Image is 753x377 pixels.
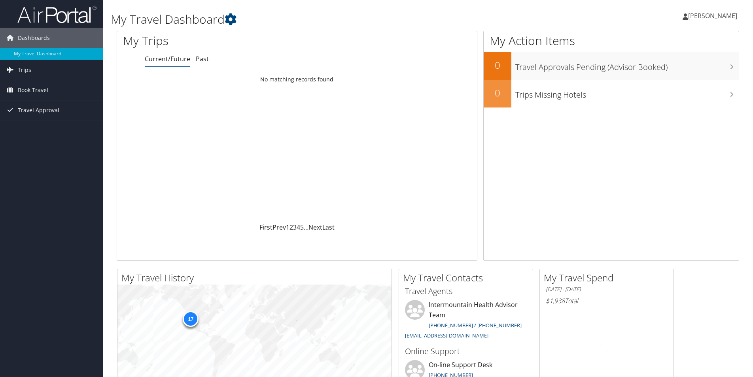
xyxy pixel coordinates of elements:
h2: My Travel History [121,271,392,285]
h3: Trips Missing Hotels [515,85,739,100]
a: [PHONE_NUMBER] / [PHONE_NUMBER] [429,322,522,329]
h1: My Travel Dashboard [111,11,534,28]
a: 1 [286,223,289,232]
h2: 0 [484,86,511,100]
a: Prev [272,223,286,232]
img: airportal-logo.png [17,5,96,24]
a: 4 [297,223,300,232]
h2: 0 [484,58,511,72]
h2: My Travel Spend [544,271,674,285]
a: Past [196,55,209,63]
a: 0Travel Approvals Pending (Advisor Booked) [484,52,739,80]
span: $1,938 [546,296,565,305]
h3: Online Support [405,346,527,357]
td: No matching records found [117,72,477,87]
h1: My Trips [123,32,321,49]
a: First [259,223,272,232]
a: 2 [289,223,293,232]
a: 3 [293,223,297,232]
span: [PERSON_NAME] [688,11,737,20]
li: Intermountain Health Advisor Team [401,300,531,342]
a: [EMAIL_ADDRESS][DOMAIN_NAME] [405,332,488,339]
h3: Travel Agents [405,286,527,297]
span: Travel Approval [18,100,59,120]
h6: Total [546,296,668,305]
span: Trips [18,60,31,80]
h1: My Action Items [484,32,739,49]
a: 5 [300,223,304,232]
h3: Travel Approvals Pending (Advisor Booked) [515,58,739,73]
a: [PERSON_NAME] [683,4,745,28]
h2: My Travel Contacts [403,271,533,285]
div: 17 [183,311,199,327]
span: Book Travel [18,80,48,100]
a: Next [308,223,322,232]
span: Dashboards [18,28,50,48]
a: Last [322,223,335,232]
a: Current/Future [145,55,190,63]
a: 0Trips Missing Hotels [484,80,739,107]
span: … [304,223,308,232]
h6: [DATE] - [DATE] [546,286,668,293]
